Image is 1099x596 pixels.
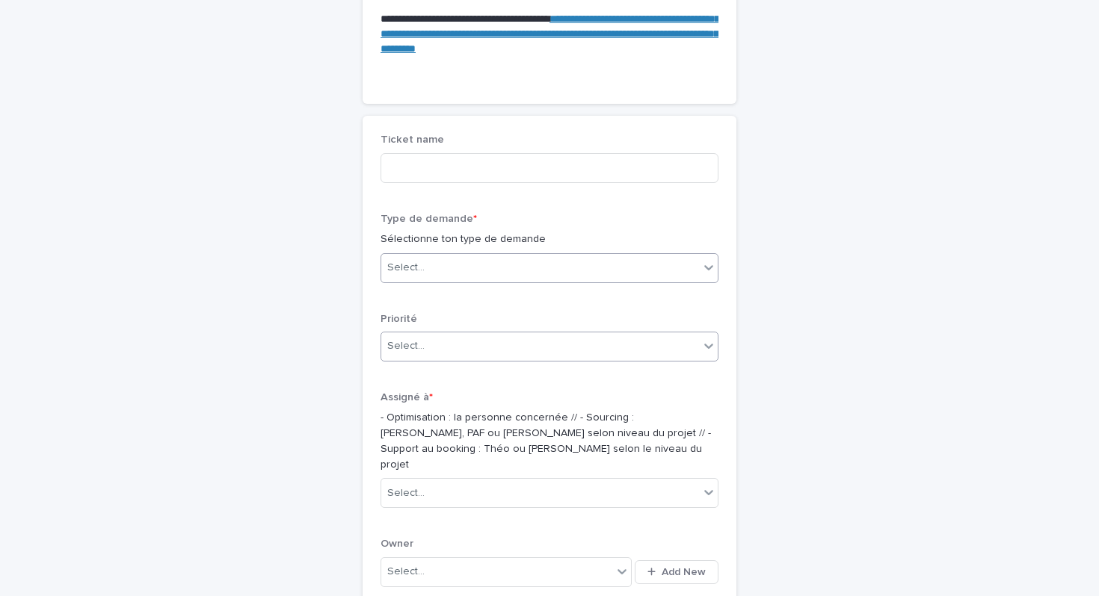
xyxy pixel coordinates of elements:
div: Select... [387,260,425,276]
div: Select... [387,338,425,354]
span: Add New [662,567,706,577]
span: Owner [381,538,413,549]
span: Priorité [381,314,417,324]
p: - Optimisation : la personne concernée // - Sourcing : [PERSON_NAME], PAF ou [PERSON_NAME] selon ... [381,410,718,472]
span: Type de demande [381,214,477,224]
div: Select... [387,564,425,580]
button: Add New [635,560,718,584]
p: Sélectionne ton type de demande [381,232,718,247]
span: Assigné à [381,392,433,403]
div: Select... [387,485,425,501]
span: Ticket name [381,134,444,145]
